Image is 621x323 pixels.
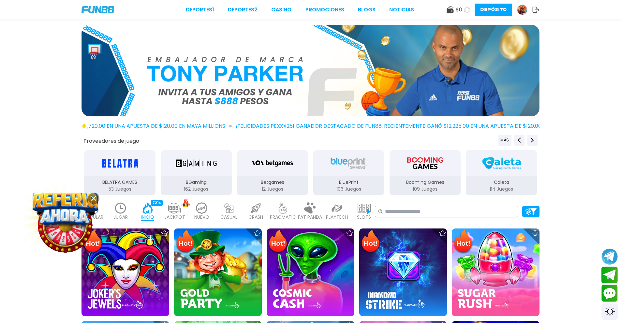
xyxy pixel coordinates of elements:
p: SLOTS [357,214,371,221]
button: Caleta [463,150,540,196]
p: NUEVO [194,214,209,221]
img: Joker's Jewels [81,228,169,316]
button: Previous providers [498,135,511,146]
p: 114 Juegos [466,186,537,193]
p: PRAGMATIC [270,214,296,221]
img: pragmatic_light.webp [276,202,289,214]
button: Proveedores de juego [83,138,139,144]
a: Avatar [517,5,532,15]
button: Betgames [234,150,311,196]
img: recent_light.webp [114,202,127,214]
img: Image Link [36,196,95,255]
p: 162 Juegos [161,186,232,193]
a: Deportes1 [186,6,214,14]
img: Hot [175,229,196,255]
div: Switch theme [601,303,618,320]
img: BGaming [176,154,217,172]
p: JACKPOT [164,214,185,221]
img: Diamond Strike [359,228,447,316]
p: JUGAR [113,214,128,221]
img: Platform Filter [525,208,537,215]
img: crash_light.webp [249,202,262,214]
img: Cosmic Cash [267,228,354,316]
img: Company Logo [81,6,114,13]
img: Hot [360,229,381,255]
a: BLOGS [358,6,376,14]
img: jackpot_light.webp [168,202,181,214]
button: Join telegram [601,267,618,284]
button: BluePrint [311,150,387,196]
a: Deportes2 [228,6,258,14]
button: Booming Games [387,150,463,196]
p: Betgames [237,179,308,186]
p: BELATRA GAMES [84,179,155,186]
img: fat_panda_light.webp [303,202,317,214]
img: Gold Party [174,228,262,316]
img: slots_light.webp [358,202,371,214]
img: Caleta [481,154,522,172]
div: 7214 [151,200,163,206]
button: Next providers [527,135,538,146]
p: BluePrint [313,179,384,186]
p: BGaming [161,179,232,186]
img: new_light.webp [195,202,208,214]
img: Hot [267,229,288,255]
img: BELATRA GAMES [99,154,140,172]
span: $ 0 [456,6,462,14]
span: ¡FELICIDADES pexxx25! GANADOR DESTACADO DE FUN88, RECIENTEMENTE GANÓ $12,225.00 EN UNA APUESTA DE... [236,122,596,130]
a: CASINO [271,6,291,14]
p: 109 Juegos [390,186,461,193]
img: playtech_light.webp [331,202,344,214]
img: BluePrint [328,154,369,172]
a: NOTICIAS [389,6,414,14]
p: CASUAL [220,214,237,221]
p: Caleta [466,179,537,186]
button: BGaming [158,150,234,196]
img: hot [182,198,190,207]
p: FAT PANDA [298,214,322,221]
img: Bono Referencia [81,25,540,116]
img: Booming Games [405,154,446,172]
p: PLAYTECH [326,214,348,221]
p: 12 Juegos [237,186,308,193]
img: Hot [452,229,474,255]
p: 106 Juegos [313,186,384,193]
button: Previous providers [514,135,525,146]
img: Avatar [517,5,527,15]
img: casual_light.webp [222,202,235,214]
button: BELATRA GAMES [81,150,158,196]
p: Booming Games [390,179,461,186]
p: CRASH [248,214,263,221]
button: Depósito [475,4,512,16]
img: Sugar Rush [452,228,540,316]
p: INICIO [141,214,154,221]
a: Promociones [305,6,344,14]
p: 53 Juegos [84,186,155,193]
button: Join telegram channel [601,248,618,265]
img: Betgames [252,154,293,172]
button: Contact customer service [601,285,618,302]
img: home_active.webp [141,202,154,214]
